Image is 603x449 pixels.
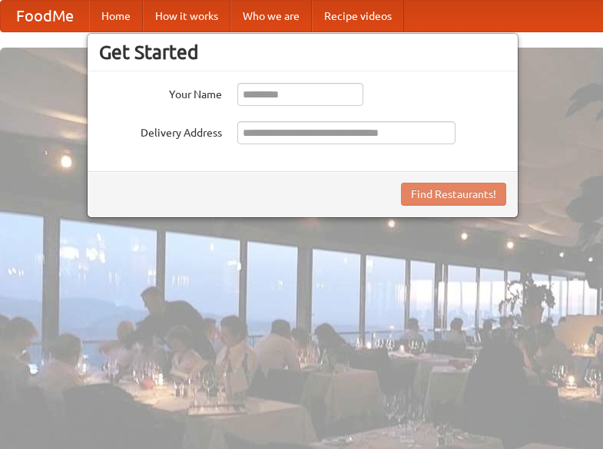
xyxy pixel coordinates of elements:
[99,41,506,64] h3: Get Started
[143,1,230,31] a: How it works
[1,1,89,31] a: FoodMe
[99,121,222,140] label: Delivery Address
[230,1,312,31] a: Who we are
[99,83,222,102] label: Your Name
[312,1,404,31] a: Recipe videos
[89,1,143,31] a: Home
[401,183,506,206] button: Find Restaurants!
